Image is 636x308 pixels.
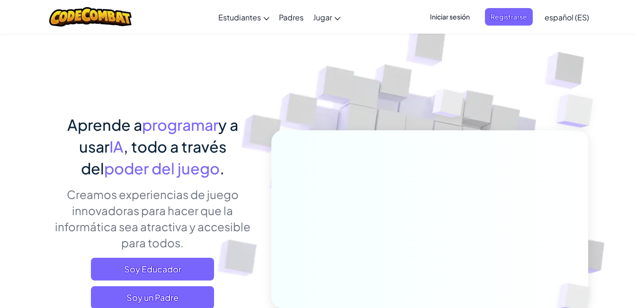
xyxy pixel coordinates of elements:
span: IA [109,137,124,156]
span: . [220,159,224,178]
button: Registrarse [485,8,533,26]
a: Padres [274,4,308,30]
a: Jugar [308,4,345,30]
a: Estudiantes [214,4,274,30]
a: español (ES) [540,4,594,30]
span: Aprende a [67,115,142,134]
img: Overlap cubes [414,71,483,141]
a: Soy Educador [91,258,214,281]
img: Overlap cubes [537,71,619,151]
span: Estudiantes [218,12,261,22]
span: programar [142,115,218,134]
p: Creamos experiencias de juego innovadoras para hacer que la informática sea atractiva y accesible... [48,186,257,251]
img: CodeCombat logo [49,7,132,27]
span: español (ES) [545,12,589,22]
span: , todo a través del [81,137,226,178]
span: poder del juego [104,159,220,178]
span: Jugar [313,12,332,22]
button: Iniciar sesión [424,8,475,26]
